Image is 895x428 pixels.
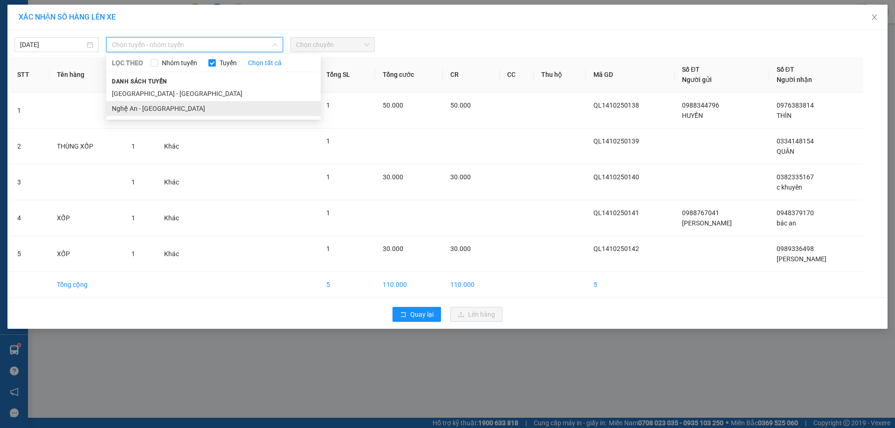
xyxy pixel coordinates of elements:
th: Tổng SL [319,57,375,93]
li: [GEOGRAPHIC_DATA] - [GEOGRAPHIC_DATA] [106,86,321,101]
td: 3 [10,164,49,200]
td: 110.000 [375,272,442,298]
span: Danh sách tuyến [106,77,173,86]
th: Tên hàng [49,57,124,93]
span: [PERSON_NAME] [777,255,826,263]
span: Quay lại [410,309,434,319]
span: 1 [131,178,135,186]
li: Nghệ An - [GEOGRAPHIC_DATA] [106,101,321,116]
th: Tổng cước [375,57,442,93]
span: QUÂN [777,148,794,155]
span: QL1410250139 [593,137,639,145]
span: 0976383814 [777,102,814,109]
span: 30.000 [383,245,403,252]
span: 0948379170 [777,209,814,217]
span: close [871,14,878,21]
span: Số ĐT [682,66,700,73]
span: 1 [326,173,330,181]
button: rollbackQuay lại [392,307,441,322]
span: 30.000 [450,173,471,181]
button: uploadLên hàng [450,307,503,322]
span: THÌN [777,112,792,119]
span: 1 [326,209,330,217]
span: QL1410250138 [593,102,639,109]
span: 1 [131,214,135,222]
span: Nhóm tuyến [158,58,201,68]
td: 1 [10,93,49,129]
td: 4 [10,200,49,236]
span: 50.000 [383,102,403,109]
span: Tuyến [216,58,241,68]
th: CC [500,57,534,93]
span: bác an [777,219,796,227]
span: down [272,42,278,48]
span: 0382335167 [777,173,814,181]
button: Close [861,5,888,31]
td: XỐP [49,200,124,236]
span: LỌC THEO [112,58,143,68]
span: 0988767041 [682,209,719,217]
input: 14/10/2025 [20,40,85,50]
td: 5 [319,272,375,298]
span: Người gửi [682,76,712,83]
a: Chọn tất cả [248,58,282,68]
span: Chọn chuyến [296,38,369,52]
span: QL1410250141 [593,209,639,217]
th: Thu hộ [534,57,586,93]
span: 30.000 [450,245,471,252]
span: XÁC NHẬN SỐ HÀNG LÊN XE [19,13,116,21]
td: Khác [157,164,200,200]
span: c khuyên [777,183,802,191]
td: 5 [586,272,675,298]
th: CR [443,57,500,93]
td: Tổng cộng [49,272,124,298]
span: rollback [400,311,406,319]
td: 2 [10,129,49,164]
span: 0988344796 [682,102,719,109]
span: HUYỀN [682,112,703,119]
span: Người nhận [777,76,812,83]
span: [PERSON_NAME] [682,219,732,227]
th: STT [10,57,49,93]
td: Khác [157,129,200,164]
td: 110.000 [443,272,500,298]
span: 50.000 [450,102,471,109]
span: 30.000 [383,173,403,181]
th: Mã GD [586,57,675,93]
td: 5 [10,236,49,272]
span: 1 [131,250,135,258]
span: 1 [326,245,330,252]
span: Số ĐT [777,66,794,73]
span: 1 [326,102,330,109]
td: XỐP [49,236,124,272]
span: 1 [131,143,135,150]
span: Chọn tuyến - nhóm tuyến [112,38,277,52]
span: 0989336498 [777,245,814,252]
td: Khác [157,236,200,272]
td: Khác [157,200,200,236]
span: 1 [326,137,330,145]
td: THÙNG XỐP [49,129,124,164]
span: QL1410250142 [593,245,639,252]
span: QL1410250140 [593,173,639,181]
span: 0334148154 [777,137,814,145]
